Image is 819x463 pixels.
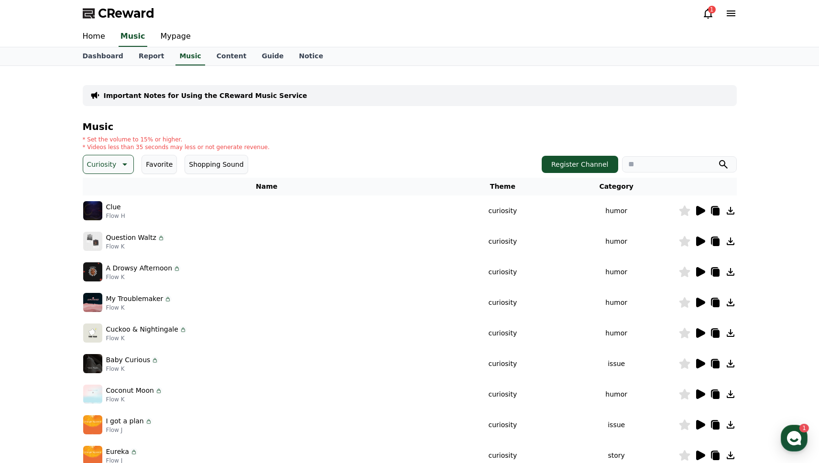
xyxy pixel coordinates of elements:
[555,195,678,226] td: humor
[106,212,125,220] p: Flow H
[83,155,134,174] button: Curiosity
[83,354,102,373] img: music
[87,158,117,171] p: Curiosity
[555,257,678,287] td: humor
[451,226,555,257] td: curiosity
[291,47,331,65] a: Notice
[106,447,129,457] p: Eureka
[451,287,555,318] td: curiosity
[83,293,102,312] img: music
[451,348,555,379] td: curiosity
[106,386,154,396] p: Coconut Moon
[555,287,678,318] td: humor
[106,243,165,250] p: Flow K
[153,27,198,47] a: Mypage
[98,6,154,21] span: CReward
[83,143,270,151] p: * Videos less than 35 seconds may less or not generate revenue.
[555,409,678,440] td: issue
[106,396,163,403] p: Flow K
[708,6,716,13] div: 1
[83,121,737,132] h4: Music
[83,178,451,195] th: Name
[542,156,618,173] button: Register Channel
[106,263,173,273] p: A Drowsy Afternoon
[142,155,177,174] button: Favorite
[451,195,555,226] td: curiosity
[106,426,153,434] p: Flow J
[83,415,102,434] img: music
[451,178,555,195] th: Theme
[83,136,270,143] p: * Set the volume to 15% or higher.
[555,226,678,257] td: humor
[185,155,248,174] button: Shopping Sound
[254,47,291,65] a: Guide
[555,178,678,195] th: Category
[83,323,102,343] img: music
[75,27,113,47] a: Home
[104,91,307,100] a: Important Notes for Using the CReward Music Service
[75,47,131,65] a: Dashboard
[106,355,151,365] p: Baby Curious
[83,262,102,281] img: music
[83,385,102,404] img: music
[451,257,555,287] td: curiosity
[106,324,178,334] p: Cuckoo & Nightingale
[555,318,678,348] td: humor
[106,365,159,373] p: Flow K
[175,47,205,65] a: Music
[106,416,144,426] p: I got a plan
[83,201,102,220] img: music
[83,232,102,251] img: music
[119,27,147,47] a: Music
[451,318,555,348] td: curiosity
[451,379,555,409] td: curiosity
[106,273,181,281] p: Flow K
[702,8,714,19] a: 1
[555,379,678,409] td: humor
[83,6,154,21] a: CReward
[209,47,254,65] a: Content
[106,233,156,243] p: Question Waltz
[555,348,678,379] td: issue
[106,304,172,312] p: Flow K
[451,409,555,440] td: curiosity
[106,334,187,342] p: Flow K
[131,47,172,65] a: Report
[106,294,164,304] p: My Troublemaker
[106,202,121,212] p: Clue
